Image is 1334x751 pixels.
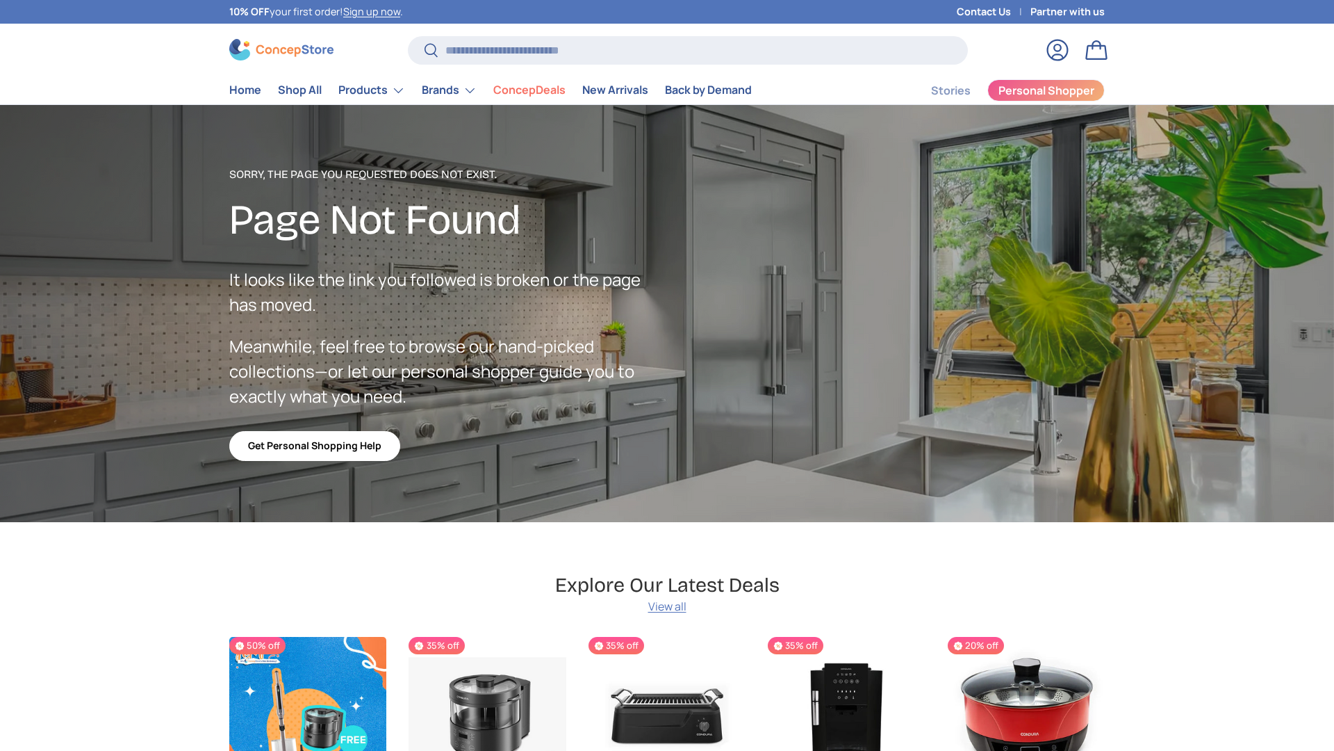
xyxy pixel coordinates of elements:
p: your first order! . [229,4,403,19]
a: Back by Demand [665,76,752,104]
p: It looks like the link you followed is broken or the page has moved. [229,267,667,317]
img: ConcepStore [229,39,333,60]
p: Sorry, the page you requested does not exist. [229,166,667,183]
summary: Products [330,76,413,104]
span: 50% off [229,637,286,654]
a: Contact Us [957,4,1030,19]
h2: Explore Our Latest Deals [555,572,780,598]
span: 20% off [948,637,1004,654]
nav: Primary [229,76,752,104]
p: Meanwhile, feel free to browse our hand-picked collections—or let our personal shopper guide you ... [229,334,667,409]
span: Personal Shopper [998,85,1094,96]
a: Partner with us [1030,4,1105,19]
a: Personal Shopper [987,79,1105,102]
span: 35% off [588,637,644,654]
a: Products [338,76,405,104]
strong: 10% OFF [229,5,270,18]
a: Get Personal Shopping Help [229,431,400,461]
a: ConcepDeals [493,76,566,104]
summary: Brands [413,76,485,104]
a: Home [229,76,261,104]
a: Shop All [278,76,322,104]
a: New Arrivals [582,76,648,104]
h2: Page Not Found [229,194,667,246]
a: View all [648,598,686,615]
a: Stories [931,77,971,104]
nav: Secondary [898,76,1105,104]
span: 35% off [409,637,464,654]
a: Sign up now [343,5,400,18]
span: 35% off [768,637,823,654]
a: Brands [422,76,477,104]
